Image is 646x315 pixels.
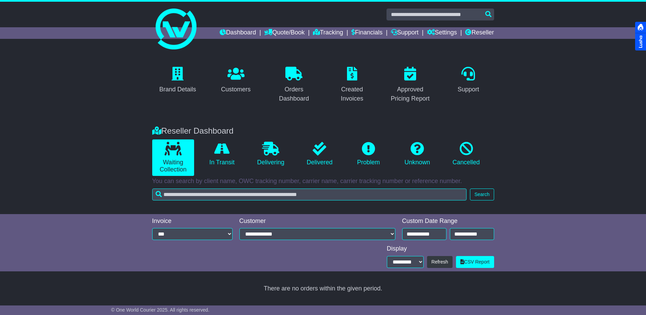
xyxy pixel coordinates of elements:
div: Reseller Dashboard [149,126,498,136]
a: Delivering [250,139,292,169]
div: Orders Dashboard [273,85,315,103]
a: In Transit [201,139,243,169]
a: Created Invoices [327,64,378,106]
a: Support [391,27,419,39]
a: Financials [351,27,382,39]
div: Invoice [152,217,233,225]
div: Customers [221,85,251,94]
a: Customers [217,64,255,96]
div: Approved Pricing Report [389,85,431,103]
a: Brand Details [155,64,201,96]
div: Brand Details [159,85,196,94]
a: CSV Report [456,256,494,268]
a: Approved Pricing Report [384,64,436,106]
div: Customer [239,217,395,225]
a: Delivered [299,139,341,169]
div: Support [458,85,479,94]
a: Unknown [396,139,438,169]
div: Display [387,245,494,253]
a: Orders Dashboard [268,64,320,106]
a: Dashboard [220,27,256,39]
a: Support [453,64,484,96]
a: Quote/Book [264,27,304,39]
button: Refresh [427,256,453,268]
a: Cancelled [445,139,487,169]
a: Tracking [313,27,343,39]
a: Settings [427,27,457,39]
button: Search [470,189,494,200]
a: Problem [347,139,389,169]
p: You can search by client name, OWC tracking number, carrier name, carrier tracking number or refe... [152,178,494,185]
div: Custom Date Range [402,217,494,225]
div: Created Invoices [331,85,374,103]
a: Waiting Collection [152,139,194,176]
span: © One World Courier 2025. All rights reserved. [111,307,209,313]
div: There are no orders within the given period. [152,285,494,292]
a: Reseller [465,27,494,39]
